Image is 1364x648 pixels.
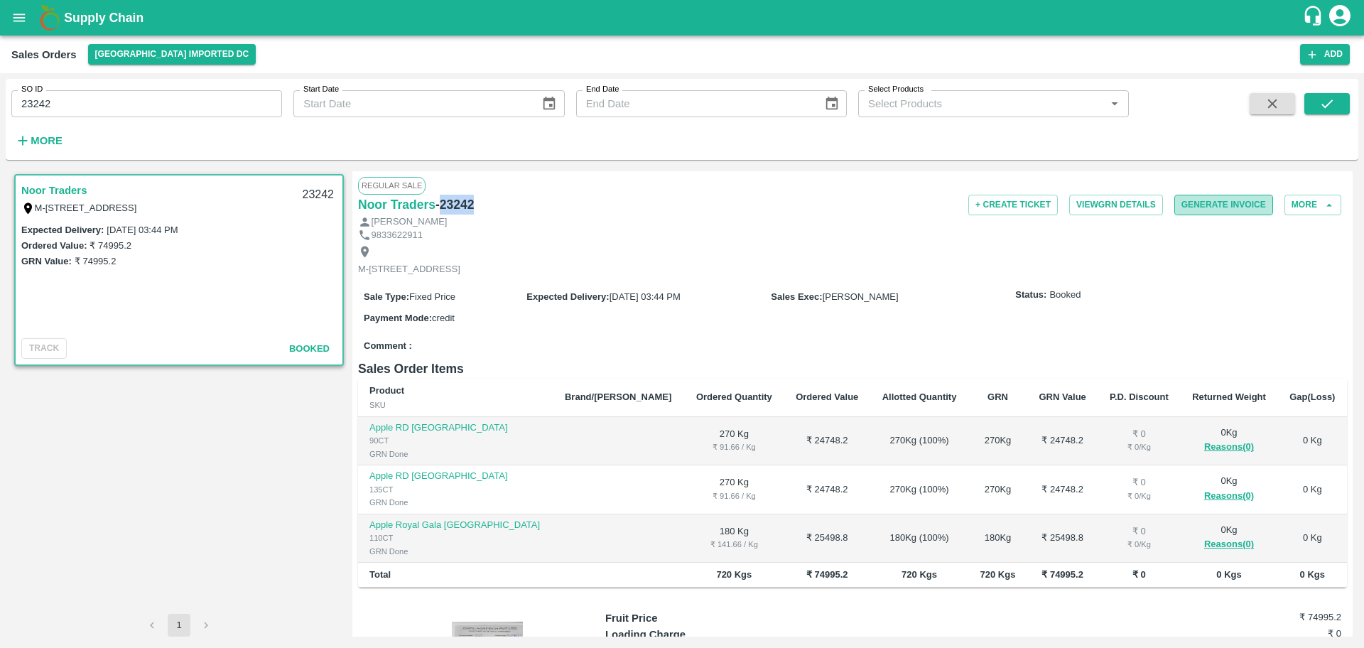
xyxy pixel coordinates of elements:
div: ₹ 91.66 / Kg [695,490,772,502]
button: Add [1300,44,1350,65]
p: [PERSON_NAME] [372,215,448,229]
button: open drawer [3,1,36,34]
td: 0 Kg [1278,417,1347,466]
b: 0 Kgs [1300,569,1325,580]
label: Comment : [364,340,412,353]
label: Payment Mode : [364,313,432,323]
div: Sales Orders [11,45,77,64]
b: Total [369,569,391,580]
div: 135CT [369,483,542,496]
span: credit [432,313,455,323]
td: ₹ 25498.8 [1027,514,1098,563]
button: Reasons(0) [1191,439,1266,455]
label: Sales Exec : [771,291,822,302]
div: ₹ 91.66 / Kg [695,441,772,453]
div: 270 Kg ( 100 %) [882,434,957,448]
b: Returned Weight [1192,391,1266,402]
label: Start Date [303,84,339,95]
p: Apple RD [GEOGRAPHIC_DATA] [369,470,542,483]
span: [DATE] 03:44 PM [610,291,681,302]
div: ₹ 0 / Kg [1109,538,1169,551]
p: Apple RD [GEOGRAPHIC_DATA] [369,421,542,435]
b: P.D. Discount [1110,391,1169,402]
label: End Date [586,84,619,95]
td: 180 Kg [684,514,784,563]
label: Ordered Value: [21,240,87,251]
div: ₹ 141.66 / Kg [695,538,772,551]
button: Open [1105,94,1124,113]
div: customer-support [1302,5,1327,31]
a: Noor Traders [358,195,435,215]
td: 270 Kg [684,417,784,466]
a: Supply Chain [64,8,1302,28]
p: Fruit Price [605,610,789,626]
input: Start Date [293,90,530,117]
div: 90CT [369,434,542,447]
button: More [1284,195,1341,215]
label: Expected Delivery : [526,291,609,302]
td: ₹ 24748.2 [1027,417,1098,466]
div: account of current user [1327,3,1353,33]
td: ₹ 24748.2 [1027,465,1098,514]
h6: Sales Order Items [358,359,1347,379]
b: GRN Value [1039,391,1086,402]
input: End Date [576,90,813,117]
label: ₹ 74995.2 [75,256,117,266]
div: 180 Kg ( 100 %) [882,531,957,545]
div: SKU [369,399,542,411]
span: Fixed Price [409,291,455,302]
div: 270 Kg [980,434,1016,448]
b: Ordered Value [796,391,858,402]
label: M-[STREET_ADDRESS] [35,202,137,213]
p: Apple Royal Gala [GEOGRAPHIC_DATA] [369,519,542,532]
label: Expected Delivery : [21,225,104,235]
b: GRN [987,391,1008,402]
div: ₹ 0 [1109,525,1169,539]
span: Booked [289,343,330,354]
button: Reasons(0) [1191,536,1266,553]
b: Ordered Quantity [696,391,772,402]
b: Brand/[PERSON_NAME] [565,391,671,402]
b: 0 Kgs [1216,569,1241,580]
div: ₹ 0 / Kg [1109,441,1169,453]
td: 0 Kg [1278,514,1347,563]
button: Select DC [88,44,256,65]
label: Select Products [868,84,924,95]
p: M-[STREET_ADDRESS] [358,263,460,276]
input: Select Products [862,94,1101,113]
b: 720 Kgs [716,569,752,580]
div: ₹ 0 [1109,428,1169,441]
div: 110CT [369,531,542,544]
td: ₹ 24748.2 [784,417,870,466]
strong: More [31,135,63,146]
button: Choose date [536,90,563,117]
div: ₹ 0 / Kg [1109,490,1169,502]
a: Noor Traders [21,181,87,200]
h6: ₹ 74995.2 [1218,610,1341,625]
b: ₹ 0 [1132,569,1146,580]
h6: - 23242 [435,195,475,215]
span: [PERSON_NAME] [823,291,899,302]
button: Generate Invoice [1174,195,1273,215]
div: ₹ 0 [1109,476,1169,490]
b: Allotted Quantity [882,391,957,402]
nav: pagination navigation [139,614,220,637]
b: 720 Kgs [980,569,1016,580]
b: ₹ 74995.2 [806,569,848,580]
button: + Create Ticket [968,195,1058,215]
span: Booked [1049,288,1081,302]
div: 180 Kg [980,531,1016,545]
b: Supply Chain [64,11,144,25]
input: Enter SO ID [11,90,282,117]
p: Loading Charge [605,627,789,642]
button: More [11,129,66,153]
div: 0 Kg [1191,475,1266,504]
img: logo [36,4,64,32]
p: 9833622911 [372,229,423,242]
h6: ₹ 0 [1218,627,1341,641]
div: 0 Kg [1191,426,1266,455]
div: 270 Kg ( 100 %) [882,483,957,497]
label: [DATE] 03:44 PM [107,225,178,235]
span: Regular Sale [358,177,426,194]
